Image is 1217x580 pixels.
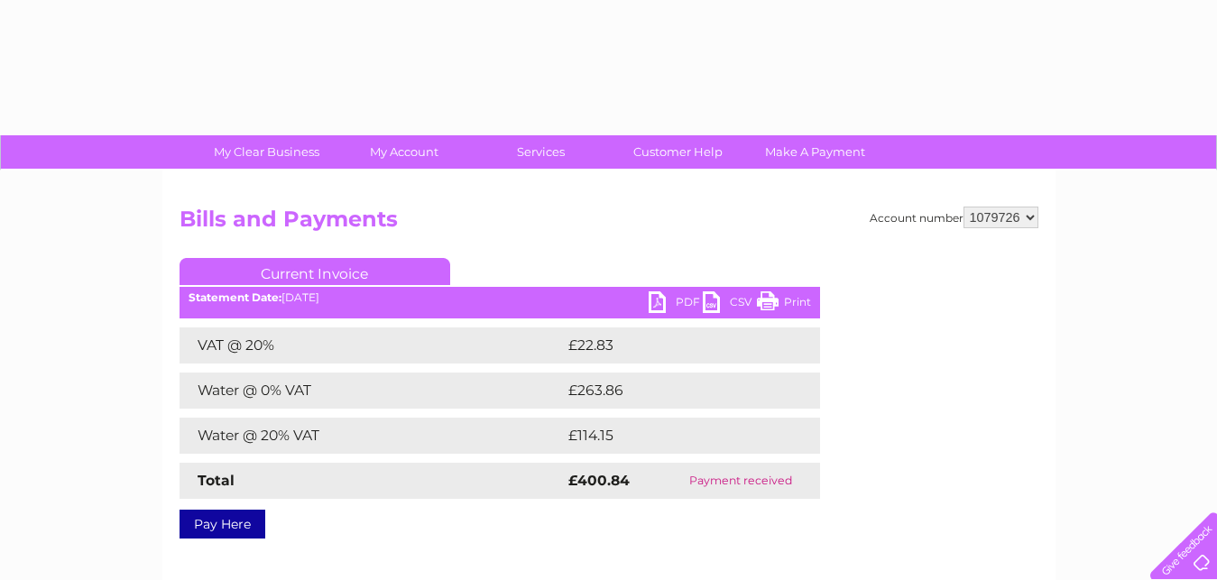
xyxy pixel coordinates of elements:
[180,418,564,454] td: Water @ 20% VAT
[180,373,564,409] td: Water @ 0% VAT
[741,135,890,169] a: Make A Payment
[180,207,1038,241] h2: Bills and Payments
[180,327,564,364] td: VAT @ 20%
[703,291,757,318] a: CSV
[604,135,752,169] a: Customer Help
[662,463,819,499] td: Payment received
[180,258,450,285] a: Current Invoice
[870,207,1038,228] div: Account number
[466,135,615,169] a: Services
[564,327,783,364] td: £22.83
[189,290,281,304] b: Statement Date:
[329,135,478,169] a: My Account
[198,472,235,489] strong: Total
[757,291,811,318] a: Print
[192,135,341,169] a: My Clear Business
[649,291,703,318] a: PDF
[180,510,265,539] a: Pay Here
[568,472,630,489] strong: £400.84
[180,291,820,304] div: [DATE]
[564,373,788,409] td: £263.86
[564,418,783,454] td: £114.15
